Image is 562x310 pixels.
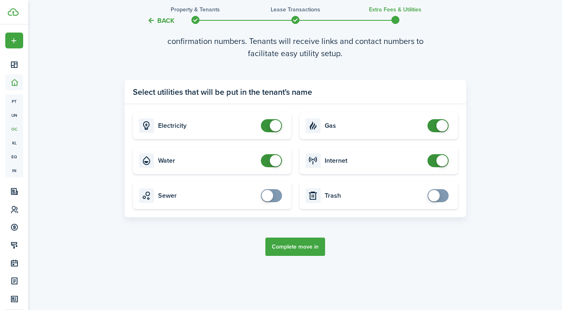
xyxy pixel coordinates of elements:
button: Back [147,16,174,25]
h3: Lease Transactions [271,5,320,14]
a: eq [5,150,23,164]
card-title: Water [158,157,257,164]
h3: Extra fees & Utilities [369,5,421,14]
card-title: Gas [325,122,423,129]
panel-main-title: Select utilities that will be put in the tenant's name [133,86,312,98]
card-title: Trash [325,192,423,199]
a: pt [5,94,23,108]
a: kl [5,136,23,150]
button: Open menu [5,33,23,48]
button: Complete move in [265,238,325,256]
card-title: Electricity [158,122,257,129]
card-title: Sewer [158,192,257,199]
card-title: Internet [325,157,423,164]
img: TenantCloud [8,8,19,16]
a: oc [5,122,23,136]
a: un [5,108,23,122]
h3: Property & Tenants [171,5,220,14]
wizard-step-header-description: Tenants will set up services on their own and provide you their confirmation numbers. Tenants wil... [125,23,466,59]
a: in [5,164,23,177]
